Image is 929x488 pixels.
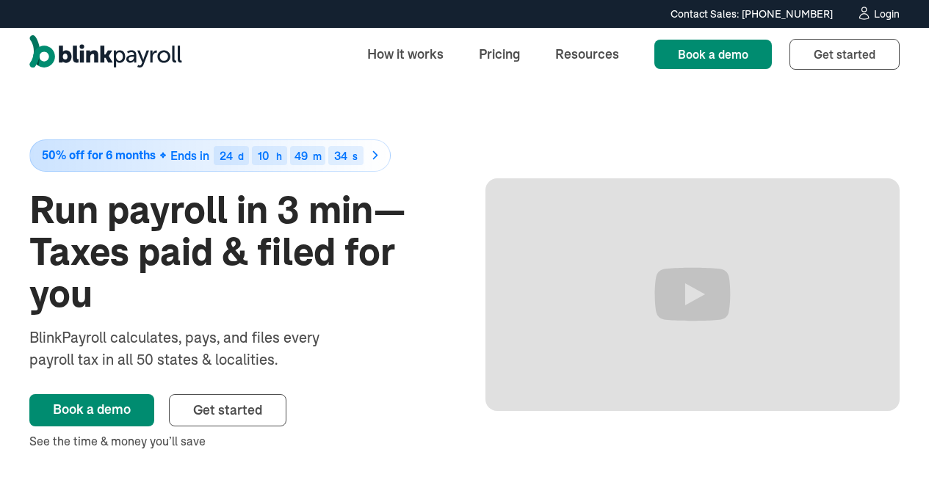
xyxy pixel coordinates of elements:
[313,151,322,161] div: m
[170,148,209,163] span: Ends in
[814,47,875,62] span: Get started
[258,148,270,163] span: 10
[670,7,833,22] div: Contact Sales: [PHONE_NUMBER]
[169,394,286,426] a: Get started
[29,394,154,426] a: Book a demo
[874,9,900,19] div: Login
[355,38,455,70] a: How it works
[485,178,900,411] iframe: Run Payroll in 3 min with BlinkPayroll
[29,189,444,316] h1: Run payroll in 3 min—Taxes paid & filed for you
[654,40,772,69] a: Book a demo
[29,139,444,172] a: 50% off for 6 monthsEnds in24d10h49m34s
[543,38,631,70] a: Resources
[276,151,282,161] div: h
[467,38,532,70] a: Pricing
[42,149,156,161] span: 50% off for 6 months
[29,35,182,73] a: home
[29,432,444,450] div: See the time & money you’ll save
[334,148,347,163] span: 34
[220,148,233,163] span: 24
[789,39,900,70] a: Get started
[193,401,262,418] span: Get started
[294,148,308,163] span: 49
[238,151,244,161] div: d
[353,151,358,161] div: s
[29,327,358,371] div: BlinkPayroll calculates, pays, and files every payroll tax in all 50 states & localities.
[856,6,900,22] a: Login
[678,47,748,62] span: Book a demo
